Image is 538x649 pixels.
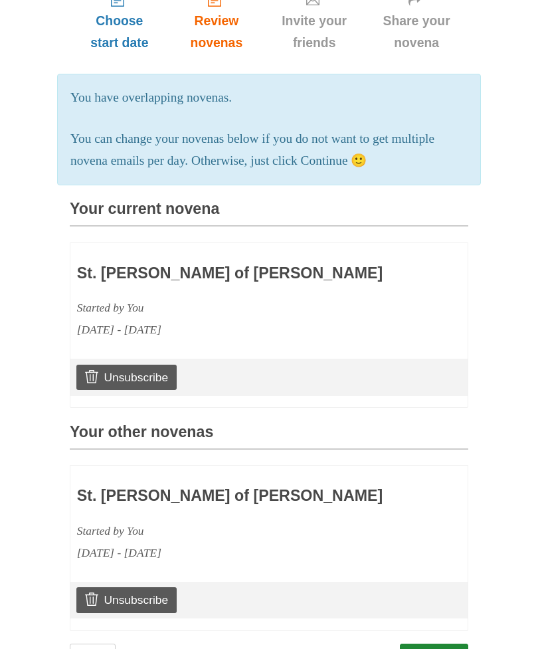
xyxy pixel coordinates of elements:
div: Started by You [77,520,384,542]
h3: Your current novena [70,201,468,227]
h3: St. [PERSON_NAME] of [PERSON_NAME] [77,265,384,282]
span: Review novenas [183,10,250,54]
p: You can change your novenas below if you do not want to get multiple novena emails per day. Other... [70,128,468,172]
a: Unsubscribe [76,365,177,390]
div: [DATE] - [DATE] [77,542,384,564]
span: Share your novena [378,10,455,54]
span: Invite your friends [277,10,351,54]
a: Unsubscribe [76,587,177,612]
h3: Your other novenas [70,424,468,450]
h3: St. [PERSON_NAME] of [PERSON_NAME] [77,488,384,505]
span: Choose start date [83,10,156,54]
div: [DATE] - [DATE] [77,319,384,341]
p: You have overlapping novenas. [70,87,468,109]
div: Started by You [77,297,384,319]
